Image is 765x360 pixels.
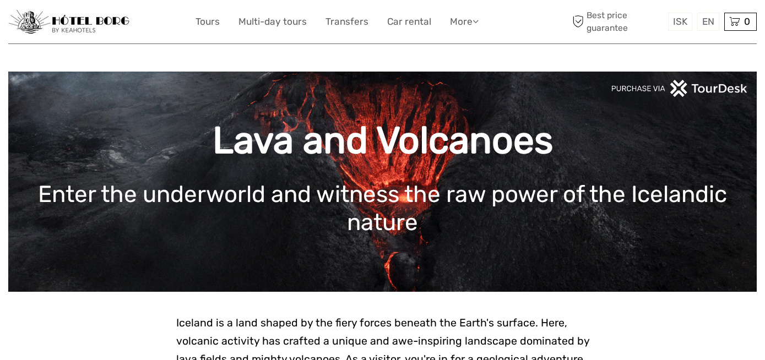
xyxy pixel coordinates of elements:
[742,16,752,27] span: 0
[196,14,220,30] a: Tours
[450,14,479,30] a: More
[387,14,431,30] a: Car rental
[697,13,719,31] div: EN
[25,118,740,163] h1: Lava and Volcanoes
[238,14,307,30] a: Multi-day tours
[569,9,665,34] span: Best price guarantee
[673,16,687,27] span: ISK
[611,80,748,97] img: PurchaseViaTourDeskwhite.png
[25,181,740,236] h1: Enter the underworld and witness the raw power of the Icelandic nature
[8,10,129,34] img: 97-048fac7b-21eb-4351-ac26-83e096b89eb3_logo_small.jpg
[325,14,368,30] a: Transfers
